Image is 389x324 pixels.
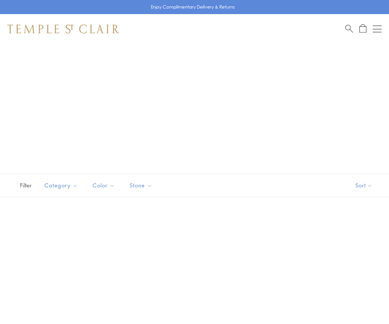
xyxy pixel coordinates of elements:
button: Category [39,177,83,194]
button: Show sort by [339,174,389,197]
img: Temple St. Clair [7,24,119,33]
span: Category [41,181,83,190]
button: Open navigation [373,24,382,33]
a: Open Shopping Bag [359,24,366,33]
a: Search [345,24,353,33]
span: Color [89,181,120,190]
button: Color [87,177,120,194]
button: Stone [124,177,158,194]
p: Enjoy Complimentary Delivery & Returns [151,3,235,11]
span: Stone [126,181,158,190]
